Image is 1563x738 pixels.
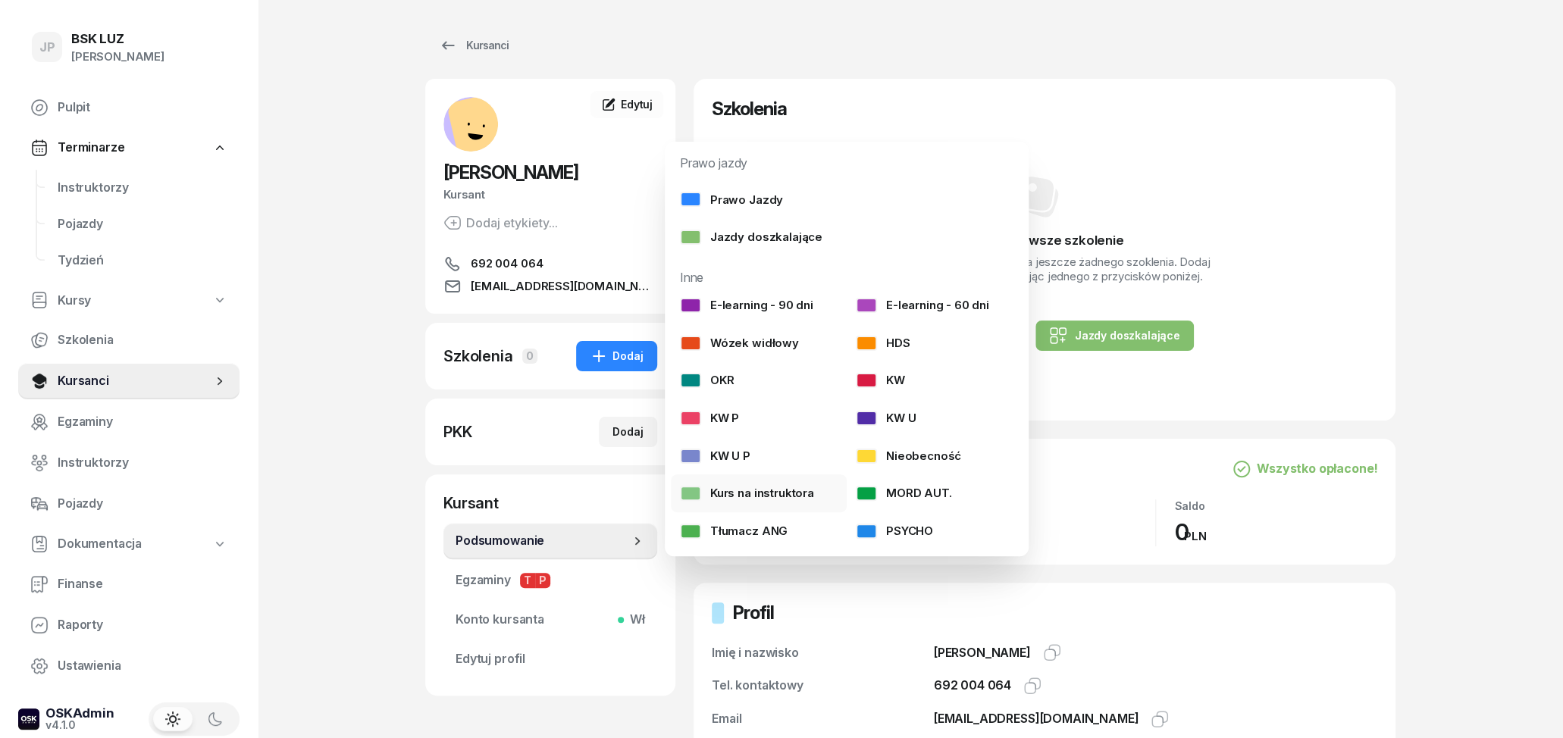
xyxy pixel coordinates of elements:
div: 0 [953,518,1156,546]
a: Egzaminy [18,404,240,440]
span: Raporty [58,615,227,635]
span: 692 004 064 [471,255,543,273]
span: [PERSON_NAME] [934,645,1031,660]
a: Podsumowanie [443,523,657,559]
p: [PERSON_NAME] nie posiada jeszcze żadnego szoklenia. Dodaj pierwsze wszkolenie używając jednego z... [875,255,1214,284]
h2: Szkolenia [712,97,1377,121]
span: Finanse [58,574,227,594]
span: JP [39,41,55,54]
div: Tłumacz ANG [680,521,788,541]
span: Instruktorzy [58,453,227,473]
a: Terminarze [18,130,240,165]
span: Kursy [58,291,91,311]
h2: Profil [733,601,774,625]
div: Jazdy doszkalające [1049,327,1180,345]
span: Edytuj [621,98,653,111]
a: Pulpit [18,89,240,126]
button: Dodaj [576,341,657,371]
div: KW U [856,408,916,428]
a: Instruktorzy [45,170,240,206]
div: E-learning - 60 dni [856,296,989,315]
a: Dokumentacja [18,527,240,561]
span: Pulpit [58,98,227,117]
div: Jazdy doszkalające [680,227,822,247]
a: Pojazdy [45,206,240,242]
div: Kursant [443,493,657,514]
span: Pojazdy [58,214,227,234]
span: [PERSON_NAME] [443,161,578,183]
span: Dokumentacja [58,534,142,554]
div: KW P [680,408,739,428]
a: Edytuj profil [443,641,657,677]
span: T [520,573,535,588]
a: Raporty [18,607,240,643]
div: PKK [443,421,472,442]
div: v4.1.0 [45,720,114,730]
div: KW [856,371,905,390]
div: Szkolenia [443,346,513,367]
a: Kursanci [18,363,240,399]
div: Kursanci [439,36,509,55]
span: 0 [522,349,537,364]
img: logo-xs-dark@2x.png [18,708,39,730]
a: Kursy [18,283,240,318]
div: E-learning - 90 dni [680,296,813,315]
a: Szkolenia [18,322,240,358]
div: Prawo jazdy [671,148,1023,181]
a: Finanse [18,566,240,602]
div: HDS [856,333,910,353]
div: Prawo Jazdy [680,190,783,210]
span: P [535,573,550,588]
span: Wł [624,610,645,630]
span: Pojazdy [58,494,227,514]
small: PLN [1184,529,1207,543]
div: Dodaj [612,423,644,441]
a: Pojazdy [18,486,240,522]
div: Wpłacono [953,499,1156,512]
a: Jazdy doszkalające [1035,321,1194,351]
span: Imię i nazwisko [712,645,799,660]
div: Saldo [1174,499,1377,512]
button: Dodaj etykiety... [443,214,558,232]
span: Konto kursanta [456,610,645,630]
div: OKR [680,371,735,390]
div: KW U P [680,446,750,466]
a: [EMAIL_ADDRESS][DOMAIN_NAME] [443,277,657,296]
a: Tydzień [45,242,240,279]
span: Edytuj profil [456,649,645,669]
div: Wszystko opłacone! [1233,459,1377,479]
div: BSK LUZ [71,33,164,45]
div: Email [712,709,934,729]
div: [EMAIL_ADDRESS][DOMAIN_NAME] [934,709,1139,729]
div: OSKAdmin [45,707,114,720]
span: [EMAIL_ADDRESS][DOMAIN_NAME] [471,277,657,296]
button: Dodaj [599,417,657,447]
span: Szkolenia [58,330,227,350]
div: 0 [1174,518,1377,546]
span: Tydzień [58,251,227,270]
a: 692 004 064 [443,255,657,273]
a: EgzaminyTP [443,562,657,599]
div: [PERSON_NAME] [71,47,164,67]
div: Inne [671,256,1023,286]
span: Instruktorzy [58,178,227,198]
span: Terminarze [58,138,124,158]
div: Tel. kontaktowy [712,676,934,696]
span: Kursanci [58,371,212,391]
div: Wózek widłowy [680,333,799,353]
span: Ustawienia [58,656,227,676]
a: Kursanci [425,30,522,61]
span: Podsumowanie [456,531,630,551]
div: Kursant [443,185,657,205]
div: Kurs na instruktora [680,483,814,503]
div: PSYCHO [856,521,933,541]
div: Nieobecność [856,446,961,466]
div: MORD AUT. [856,483,952,503]
div: Dodaj [590,347,644,365]
div: 692 004 064 [934,676,1011,696]
h3: Dodaj pierwsze szkolenie [712,230,1377,251]
a: Ustawienia [18,648,240,684]
a: Instruktorzy [18,445,240,481]
span: Egzaminy [58,412,227,432]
